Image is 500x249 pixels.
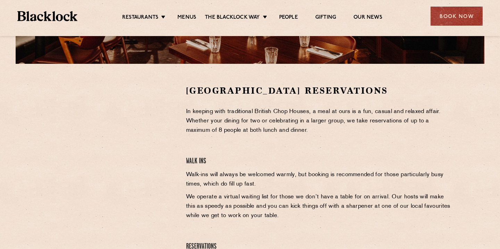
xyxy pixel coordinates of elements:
[186,192,452,221] p: We operate a virtual waiting list for those we don’t have a table for on arrival. Our hosts will ...
[431,7,483,26] div: Book Now
[205,14,260,22] a: The Blacklock Way
[186,107,452,135] p: In keeping with traditional British Chop Houses, a meal at ours is a fun, casual and relaxed affa...
[177,14,196,22] a: Menus
[73,85,151,189] iframe: OpenTable make booking widget
[186,170,452,189] p: Walk-ins will always be welcomed warmly, but booking is recommended for those particularly busy t...
[353,14,382,22] a: Our News
[279,14,298,22] a: People
[186,85,452,97] h2: [GEOGRAPHIC_DATA] Reservations
[122,14,158,22] a: Restaurants
[315,14,336,22] a: Gifting
[186,157,452,166] h4: Walk Ins
[17,11,77,21] img: BL_Textured_Logo-footer-cropped.svg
